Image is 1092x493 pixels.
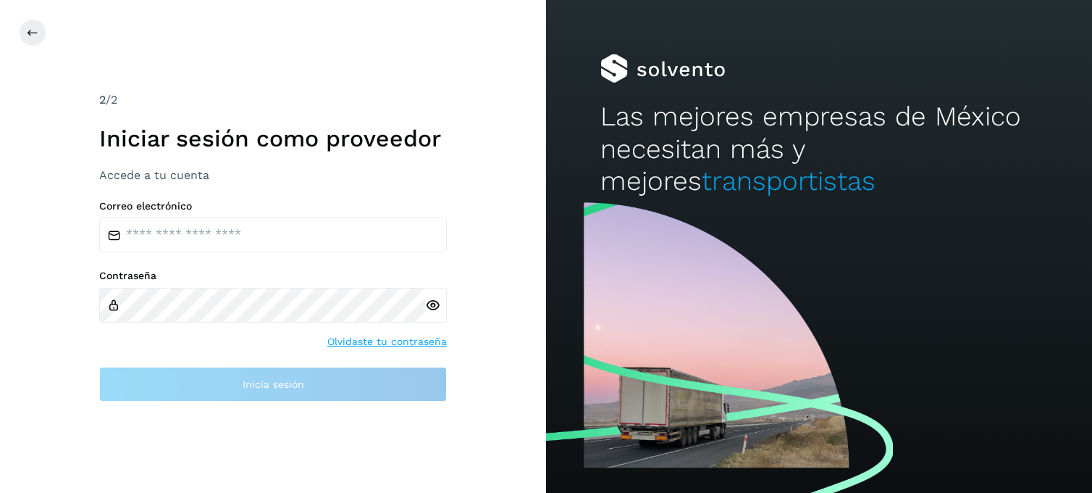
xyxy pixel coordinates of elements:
[327,334,447,349] a: Olvidaste tu contraseña
[99,367,447,402] button: Inicia sesión
[600,101,1037,197] h2: Las mejores empresas de México necesitan más y mejores
[243,379,304,389] span: Inicia sesión
[99,168,447,182] h3: Accede a tu cuenta
[99,91,447,109] div: /2
[99,200,447,212] label: Correo electrónico
[702,165,875,196] span: transportistas
[99,93,106,107] span: 2
[99,270,447,282] label: Contraseña
[99,125,447,152] h1: Iniciar sesión como proveedor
